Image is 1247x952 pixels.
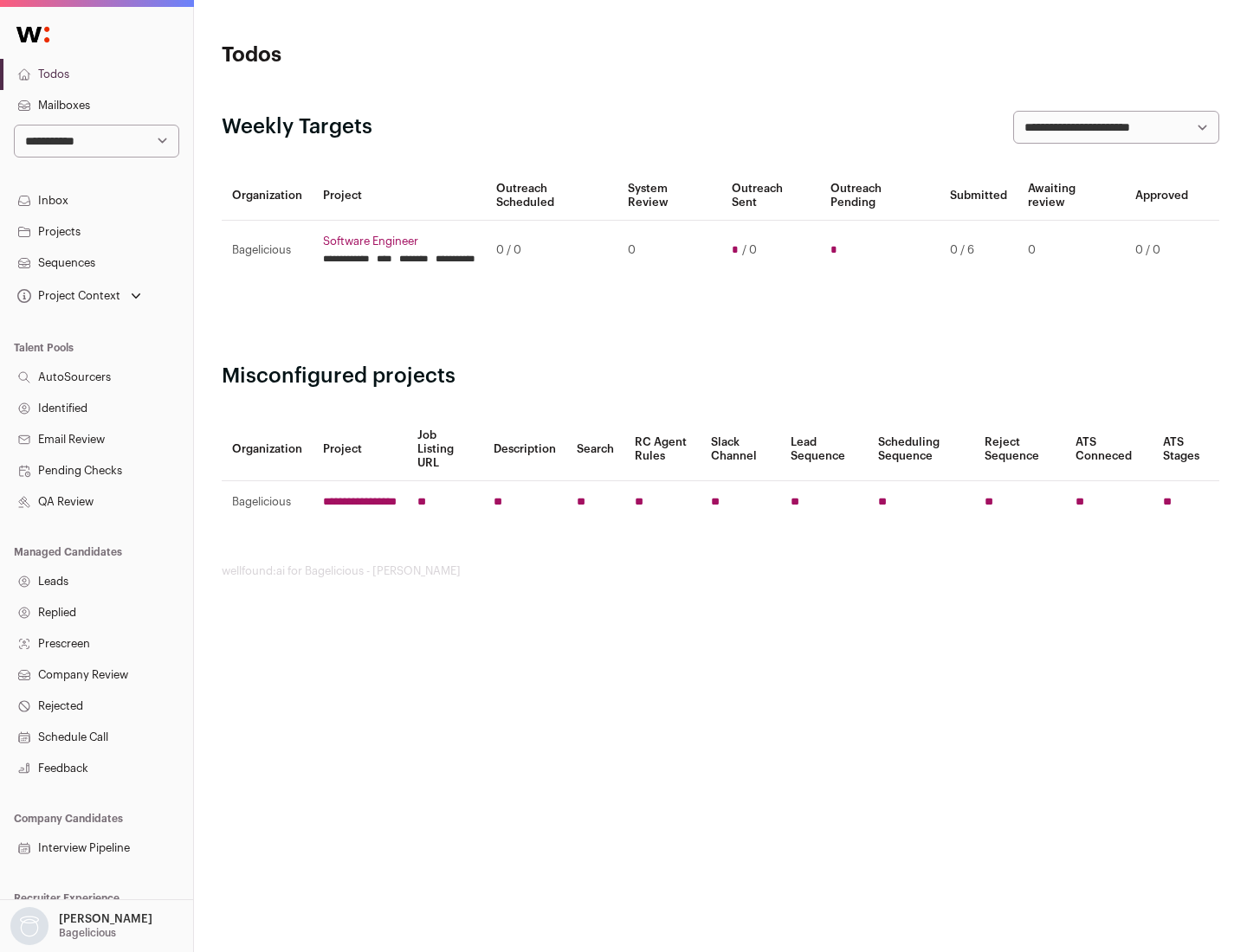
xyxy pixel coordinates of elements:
[742,243,757,257] span: / 0
[313,171,486,221] th: Project
[407,418,483,481] th: Job Listing URL
[1018,221,1125,280] td: 0
[10,907,48,945] img: nopic.png
[721,171,821,221] th: Outreach Sent
[323,235,475,248] a: Software Engineer
[222,481,313,524] td: Bagelicious
[222,113,372,141] h2: Weekly Targets
[624,418,700,481] th: RC Agent Rules
[222,418,313,481] th: Organization
[1125,221,1199,280] td: 0 / 0
[7,17,59,52] img: Wellfound
[222,171,313,221] th: Organization
[222,221,313,280] td: Bagelicious
[1018,171,1125,221] th: Awaiting review
[940,221,1018,280] td: 0 / 6
[59,926,116,940] p: Bagelicious
[486,221,617,280] td: 0 / 0
[780,418,868,481] th: Lead Sequence
[483,418,566,481] th: Description
[1065,418,1152,481] th: ATS Conneced
[222,42,554,69] h1: Todos
[1153,418,1219,481] th: ATS Stages
[14,289,120,303] div: Project Context
[701,418,780,481] th: Slack Channel
[222,363,1219,390] h2: Misconfigured projects
[59,912,152,926] p: [PERSON_NAME]
[1125,171,1199,221] th: Approved
[14,284,145,308] button: Open dropdown
[940,171,1018,221] th: Submitted
[617,221,720,280] td: 0
[868,418,974,481] th: Scheduling Sequence
[313,418,407,481] th: Project
[566,418,624,481] th: Search
[7,907,156,945] button: Open dropdown
[486,171,617,221] th: Outreach Scheduled
[222,564,1219,578] footer: wellfound:ai for Bagelicious - [PERSON_NAME]
[820,171,939,221] th: Outreach Pending
[617,171,720,221] th: System Review
[974,418,1066,481] th: Reject Sequence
